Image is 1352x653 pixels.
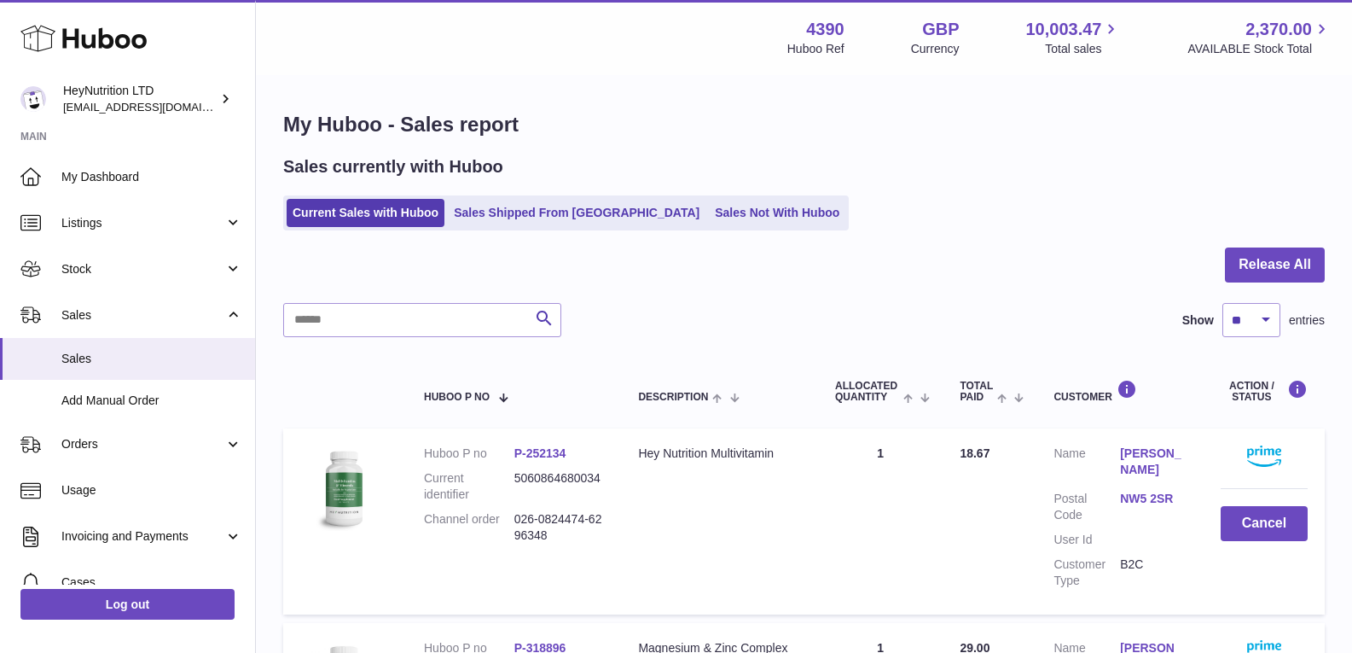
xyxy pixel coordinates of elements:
[61,215,224,231] span: Listings
[806,18,844,41] strong: 4390
[287,199,444,227] a: Current Sales with Huboo
[514,446,566,460] a: P-252134
[61,436,224,452] span: Orders
[61,482,242,498] span: Usage
[63,83,217,115] div: HeyNutrition LTD
[424,392,490,403] span: Huboo P no
[1187,41,1332,57] span: AVAILABLE Stock Total
[61,307,224,324] span: Sales
[1221,506,1308,541] button: Cancel
[20,86,46,112] img: info@heynutrition.com
[1053,380,1186,403] div: Customer
[1182,312,1214,329] label: Show
[283,111,1325,138] h1: My Huboo - Sales report
[1053,532,1120,548] dt: User Id
[514,470,605,503] dd: 5060864680034
[1289,312,1325,329] span: entries
[1025,18,1101,41] span: 10,003.47
[835,381,899,403] span: ALLOCATED Quantity
[960,446,989,460] span: 18.67
[1025,18,1121,57] a: 10,003.47 Total sales
[424,446,514,462] dt: Huboo P no
[911,41,960,57] div: Currency
[63,100,251,114] span: [EMAIL_ADDRESS][DOMAIN_NAME]
[1053,557,1120,589] dt: Customer Type
[818,429,943,614] td: 1
[1053,491,1120,523] dt: Postal Code
[922,18,959,41] strong: GBP
[424,470,514,503] dt: Current identifier
[514,511,605,544] dd: 026-0824474-6296348
[61,351,242,367] span: Sales
[787,41,844,57] div: Huboo Ref
[960,381,993,403] span: Total paid
[61,169,242,185] span: My Dashboard
[709,199,845,227] a: Sales Not With Huboo
[1247,446,1281,467] img: primelogo.png
[20,589,235,620] a: Log out
[61,528,224,545] span: Invoicing and Payments
[1187,18,1332,57] a: 2,370.00 AVAILABLE Stock Total
[638,392,708,403] span: Description
[1221,380,1308,403] div: Action / Status
[1245,18,1312,41] span: 2,370.00
[300,446,386,531] img: 43901725567377.jpeg
[1120,491,1187,507] a: NW5 2SR
[424,511,514,544] dt: Channel order
[1120,446,1187,478] a: [PERSON_NAME]
[1045,41,1121,57] span: Total sales
[61,574,242,591] span: Cases
[1120,557,1187,589] dd: B2C
[61,393,242,409] span: Add Manual Order
[1225,248,1325,283] button: Release All
[61,261,224,277] span: Stock
[283,155,503,178] h2: Sales currently with Huboo
[448,199,705,227] a: Sales Shipped From [GEOGRAPHIC_DATA]
[1053,446,1120,482] dt: Name
[638,446,801,462] div: Hey Nutrition Multivitamin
